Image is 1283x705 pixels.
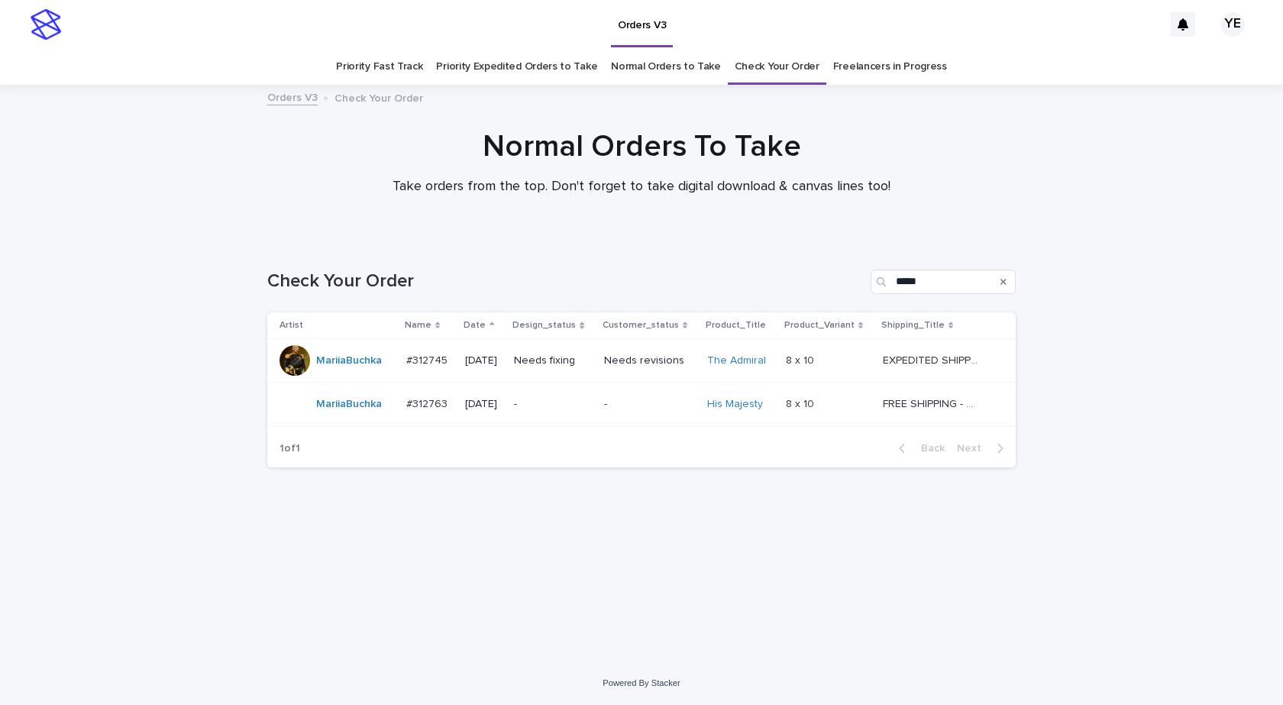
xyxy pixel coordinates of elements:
[786,395,817,411] p: 8 x 10
[833,49,947,85] a: Freelancers in Progress
[912,443,945,454] span: Back
[871,270,1016,294] input: Search
[604,354,696,367] p: Needs revisions
[267,430,312,467] p: 1 of 1
[316,354,382,367] a: MariiaBuchka
[405,317,431,334] p: Name
[267,88,318,105] a: Orders V3
[957,443,991,454] span: Next
[1220,12,1245,37] div: YE
[707,398,763,411] a: His Majesty
[706,317,766,334] p: Product_Title
[406,395,451,411] p: #312763
[604,398,696,411] p: -
[512,317,576,334] p: Design_status
[883,395,981,411] p: FREE SHIPPING - preview in 1-2 business days, after your approval delivery will take 5-10 b.d.
[336,49,422,85] a: Priority Fast Track
[436,49,597,85] a: Priority Expedited Orders to Take
[267,339,1016,383] tr: MariiaBuchka #312745#312745 [DATE]Needs fixingNeeds revisionsThe Admiral 8 x 108 x 10 EXPEDITED S...
[465,354,502,367] p: [DATE]
[514,398,591,411] p: -
[887,441,951,455] button: Back
[786,351,817,367] p: 8 x 10
[951,441,1016,455] button: Next
[31,9,61,40] img: stacker-logo-s-only.png
[406,351,451,367] p: #312745
[603,317,679,334] p: Customer_status
[514,354,591,367] p: Needs fixing
[707,354,766,367] a: The Admiral
[267,270,864,293] h1: Check Your Order
[316,398,382,411] a: MariiaBuchka
[267,128,1016,165] h1: Normal Orders To Take
[603,678,680,687] a: Powered By Stacker
[735,49,819,85] a: Check Your Order
[465,398,502,411] p: [DATE]
[464,317,486,334] p: Date
[883,351,981,367] p: EXPEDITED SHIPPING - preview in 1 business day; delivery up to 5 business days after your approval.
[611,49,721,85] a: Normal Orders to Take
[881,317,945,334] p: Shipping_Title
[336,179,947,196] p: Take orders from the top. Don't forget to take digital download & canvas lines too!
[267,383,1016,426] tr: MariiaBuchka #312763#312763 [DATE]--His Majesty 8 x 108 x 10 FREE SHIPPING - preview in 1-2 busin...
[784,317,855,334] p: Product_Variant
[334,89,423,105] p: Check Your Order
[280,317,303,334] p: Artist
